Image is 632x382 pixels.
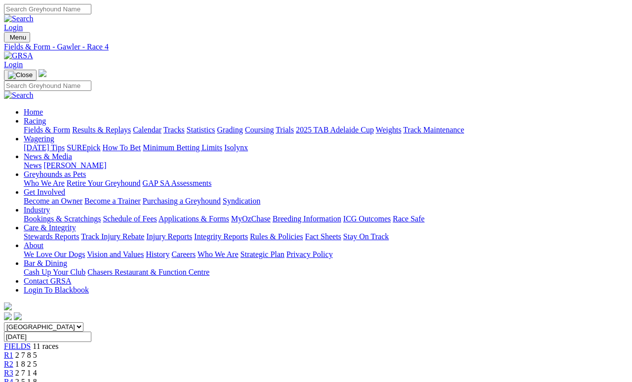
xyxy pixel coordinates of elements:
[146,232,192,241] a: Injury Reports
[4,23,23,32] a: Login
[24,206,50,214] a: Industry
[87,268,209,276] a: Chasers Restaurant & Function Centre
[87,250,144,258] a: Vision and Values
[10,34,26,41] span: Menu
[194,232,248,241] a: Integrity Reports
[67,179,141,187] a: Retire Your Greyhound
[15,360,37,368] span: 1 8 2 5
[24,179,628,188] div: Greyhounds as Pets
[24,134,54,143] a: Wagering
[24,170,86,178] a: Greyhounds as Pets
[24,161,628,170] div: News & Media
[4,51,33,60] img: GRSA
[24,241,43,250] a: About
[24,188,65,196] a: Get Involved
[24,286,89,294] a: Login To Blackbook
[163,126,185,134] a: Tracks
[4,91,34,100] img: Search
[81,232,144,241] a: Track Injury Rebate
[158,214,229,223] a: Applications & Forms
[171,250,196,258] a: Careers
[24,197,82,205] a: Become an Owner
[103,143,141,152] a: How To Bet
[24,143,65,152] a: [DATE] Tips
[4,369,13,377] a: R3
[39,69,46,77] img: logo-grsa-white.png
[276,126,294,134] a: Trials
[305,232,341,241] a: Fact Sheets
[24,143,628,152] div: Wagering
[197,250,238,258] a: Who We Are
[133,126,161,134] a: Calendar
[24,161,41,170] a: News
[24,179,65,187] a: Who We Are
[84,197,141,205] a: Become a Trainer
[8,71,33,79] img: Close
[393,214,424,223] a: Race Safe
[187,126,215,134] a: Statistics
[24,108,43,116] a: Home
[273,214,341,223] a: Breeding Information
[24,232,79,241] a: Stewards Reports
[24,214,101,223] a: Bookings & Scratchings
[4,342,31,350] a: FIELDS
[4,14,34,23] img: Search
[4,332,91,342] input: Select date
[24,250,85,258] a: We Love Our Dogs
[43,161,106,170] a: [PERSON_NAME]
[4,42,628,51] a: Fields & Form - Gawler - Race 4
[4,70,37,81] button: Toggle navigation
[24,152,72,161] a: News & Media
[72,126,131,134] a: Results & Replays
[24,268,85,276] a: Cash Up Your Club
[403,126,464,134] a: Track Maintenance
[223,197,260,205] a: Syndication
[231,214,271,223] a: MyOzChase
[24,126,70,134] a: Fields & Form
[217,126,243,134] a: Grading
[103,214,157,223] a: Schedule of Fees
[245,126,274,134] a: Coursing
[67,143,100,152] a: SUREpick
[286,250,333,258] a: Privacy Policy
[24,232,628,241] div: Care & Integrity
[143,197,221,205] a: Purchasing a Greyhound
[146,250,169,258] a: History
[4,360,13,368] a: R2
[143,179,212,187] a: GAP SA Assessments
[24,223,76,232] a: Care & Integrity
[15,351,37,359] span: 2 7 8 5
[15,369,37,377] span: 2 7 1 4
[24,214,628,223] div: Industry
[24,126,628,134] div: Racing
[4,81,91,91] input: Search
[4,351,13,359] a: R1
[240,250,284,258] a: Strategic Plan
[376,126,401,134] a: Weights
[24,268,628,277] div: Bar & Dining
[250,232,303,241] a: Rules & Policies
[343,232,389,241] a: Stay On Track
[4,302,12,310] img: logo-grsa-white.png
[4,312,12,320] img: facebook.svg
[4,32,30,42] button: Toggle navigation
[33,342,58,350] span: 11 races
[24,259,67,267] a: Bar & Dining
[24,277,71,285] a: Contact GRSA
[24,250,628,259] div: About
[24,197,628,206] div: Get Involved
[24,117,46,125] a: Racing
[296,126,374,134] a: 2025 TAB Adelaide Cup
[4,60,23,69] a: Login
[143,143,222,152] a: Minimum Betting Limits
[14,312,22,320] img: twitter.svg
[224,143,248,152] a: Isolynx
[343,214,391,223] a: ICG Outcomes
[4,4,91,14] input: Search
